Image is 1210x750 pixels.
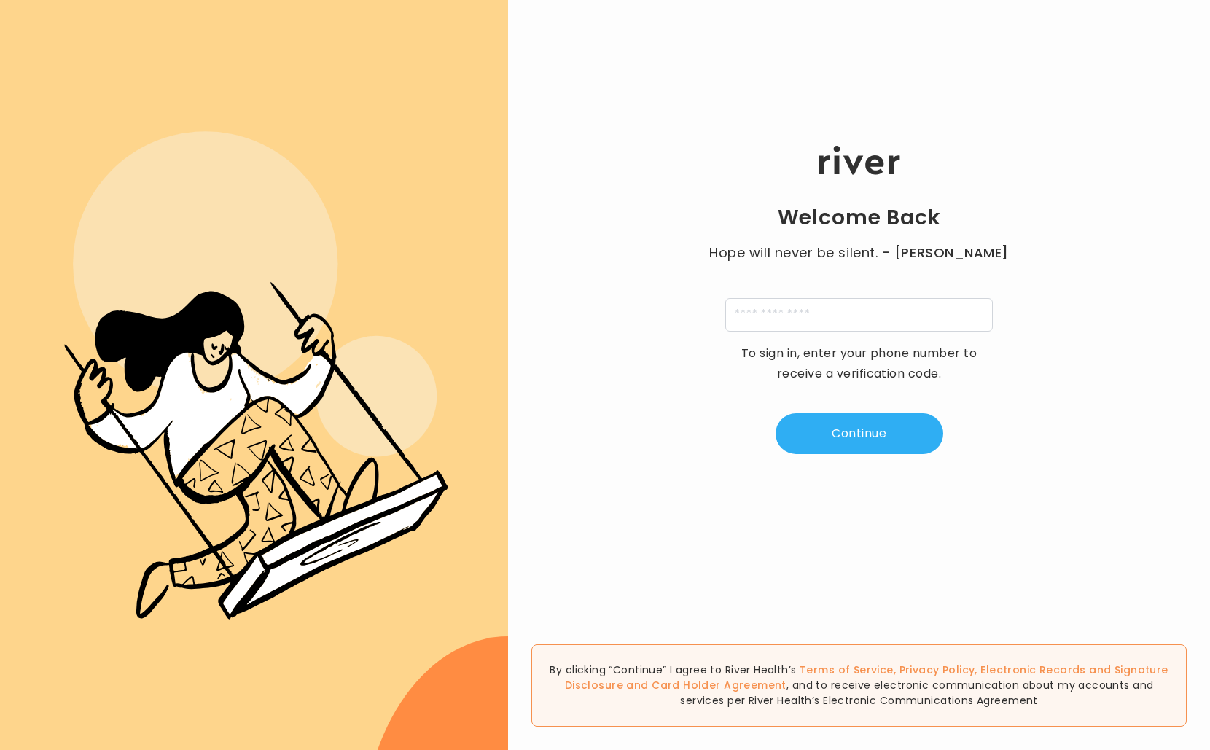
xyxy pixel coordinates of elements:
div: By clicking “Continue” I agree to River Health’s [531,644,1187,727]
h1: Welcome Back [778,205,941,231]
span: , , and [565,663,1168,692]
span: , and to receive electronic communication about my accounts and services per River Health’s Elect... [680,678,1153,708]
a: Privacy Policy [899,663,975,677]
p: Hope will never be silent. [695,243,1023,263]
p: To sign in, enter your phone number to receive a verification code. [732,343,987,384]
button: Continue [776,413,943,454]
span: - [PERSON_NAME] [882,243,1009,263]
a: Card Holder Agreement [652,678,786,692]
a: Terms of Service [800,663,894,677]
a: Electronic Records and Signature Disclosure [565,663,1168,692]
